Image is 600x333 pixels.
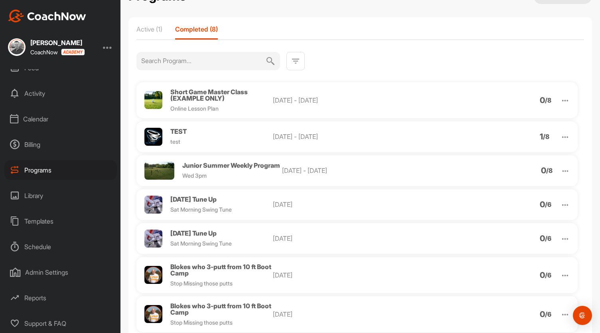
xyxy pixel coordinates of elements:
[273,309,375,319] p: [DATE]
[170,280,233,287] span: Stop Missing those putts
[4,135,117,155] div: Billing
[540,201,545,208] p: 0
[540,133,543,140] p: 1
[144,266,162,284] img: Profile picture
[541,167,546,174] p: 0
[144,196,162,214] img: Profile picture
[144,305,162,323] img: Profile picture
[4,109,117,129] div: Calendar
[291,56,300,66] img: svg+xml;base64,PHN2ZyB3aWR0aD0iMjQiIGhlaWdodD0iMjQiIHZpZXdCb3g9IjAgMCAyNCAyNCIgZmlsbD0ibm9uZSIgeG...
[144,162,174,180] img: Profile picture
[545,201,551,208] p: / 6
[170,263,271,277] span: Blokes who 3-putt from 10 ft Boot Camp
[540,311,545,317] p: 0
[4,237,117,257] div: Schedule
[144,91,162,109] img: Profile picture
[561,234,570,244] img: arrow_down
[175,25,218,33] p: Completed (8)
[545,235,551,242] p: / 6
[273,200,375,209] p: [DATE]
[170,138,180,145] span: test
[170,105,219,112] span: Online Lesson Plan
[30,49,85,55] div: CoachNow
[561,96,570,105] img: arrow_down
[561,133,570,142] img: arrow_down
[273,132,375,141] p: [DATE] - [DATE]
[4,288,117,308] div: Reports
[170,206,232,213] span: Sat Morning Swing Tune
[546,167,553,174] p: / 8
[540,272,545,278] p: 0
[561,271,570,280] img: arrow_down
[273,234,375,243] p: [DATE]
[170,127,187,135] span: TEST
[561,310,570,319] img: arrow_down
[4,186,117,206] div: Library
[266,52,275,70] img: svg+xml;base64,PHN2ZyB3aWR0aD0iMjQiIGhlaWdodD0iMjQiIHZpZXdCb3g9IjAgMCAyNCAyNCIgZmlsbD0ibm9uZSIgeG...
[282,166,382,175] p: [DATE] - [DATE]
[136,25,162,33] p: Active (1)
[8,38,26,56] img: square_a4d676964544831e881a6ed8885420ce.jpg
[182,161,280,169] span: Junior Summer Weekly Program
[170,319,233,326] span: Stop Missing those putts
[141,52,266,69] input: Search Program...
[170,88,248,102] span: Short Game Master Class (EXAMPLE ONLY)
[4,160,117,180] div: Programs
[545,97,551,103] p: / 8
[273,270,375,280] p: [DATE]
[573,306,592,325] div: Open Intercom Messenger
[273,95,375,105] p: [DATE] - [DATE]
[545,311,551,317] p: / 6
[545,272,551,278] p: / 6
[540,235,545,242] p: 0
[61,49,85,55] img: CoachNow acadmey
[8,10,86,22] img: CoachNow
[144,128,162,146] img: Profile picture
[4,83,117,103] div: Activity
[170,195,217,203] span: [DATE] Tune Up
[4,262,117,282] div: Admin Settings
[561,200,570,210] img: arrow_down
[561,166,570,175] img: arrow_down
[170,229,217,237] span: [DATE] Tune Up
[170,240,232,247] span: Sat Morning Swing Tune
[4,211,117,231] div: Templates
[144,230,162,248] img: Profile picture
[170,302,271,316] span: Blokes who 3-putt from 10 ft Boot Camp
[543,133,549,140] p: / 8
[182,172,207,179] span: Wed 3pm
[30,40,85,46] div: [PERSON_NAME]
[540,97,545,103] p: 0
